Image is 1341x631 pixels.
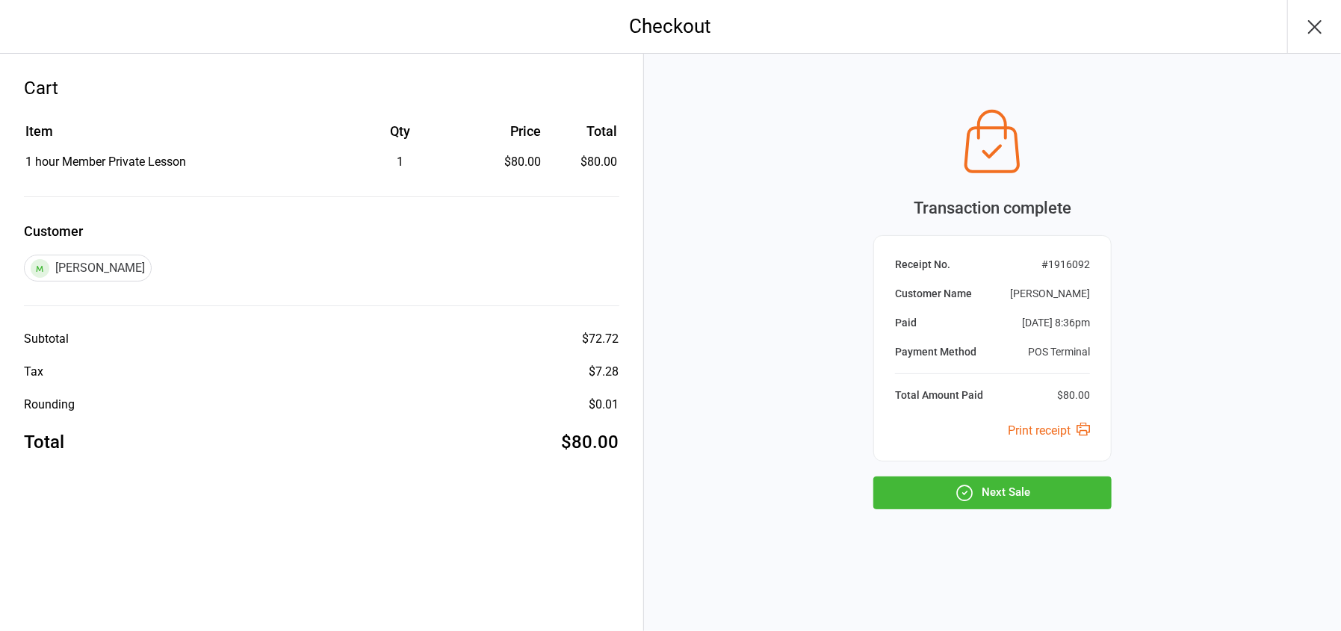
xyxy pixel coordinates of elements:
[547,121,617,152] th: Total
[589,363,619,381] div: $7.28
[895,257,950,273] div: Receipt No.
[24,330,69,348] div: Subtotal
[24,396,75,414] div: Rounding
[335,121,465,152] th: Qty
[25,155,186,169] span: 1 hour Member Private Lesson
[24,363,43,381] div: Tax
[24,75,619,102] div: Cart
[467,121,542,141] div: Price
[25,121,334,152] th: Item
[547,153,617,171] td: $80.00
[895,286,972,302] div: Customer Name
[895,388,983,403] div: Total Amount Paid
[467,153,542,171] div: $80.00
[24,221,619,241] label: Customer
[895,344,976,360] div: Payment Method
[1022,315,1090,331] div: [DATE] 8:36pm
[1008,423,1090,438] a: Print receipt
[1041,257,1090,273] div: # 1916092
[589,396,619,414] div: $0.01
[895,315,917,331] div: Paid
[1057,388,1090,403] div: $80.00
[583,330,619,348] div: $72.72
[562,429,619,456] div: $80.00
[1010,286,1090,302] div: [PERSON_NAME]
[24,255,152,282] div: [PERSON_NAME]
[335,153,465,171] div: 1
[1028,344,1090,360] div: POS Terminal
[24,429,64,456] div: Total
[873,476,1112,509] button: Next Sale
[873,196,1112,220] div: Transaction complete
